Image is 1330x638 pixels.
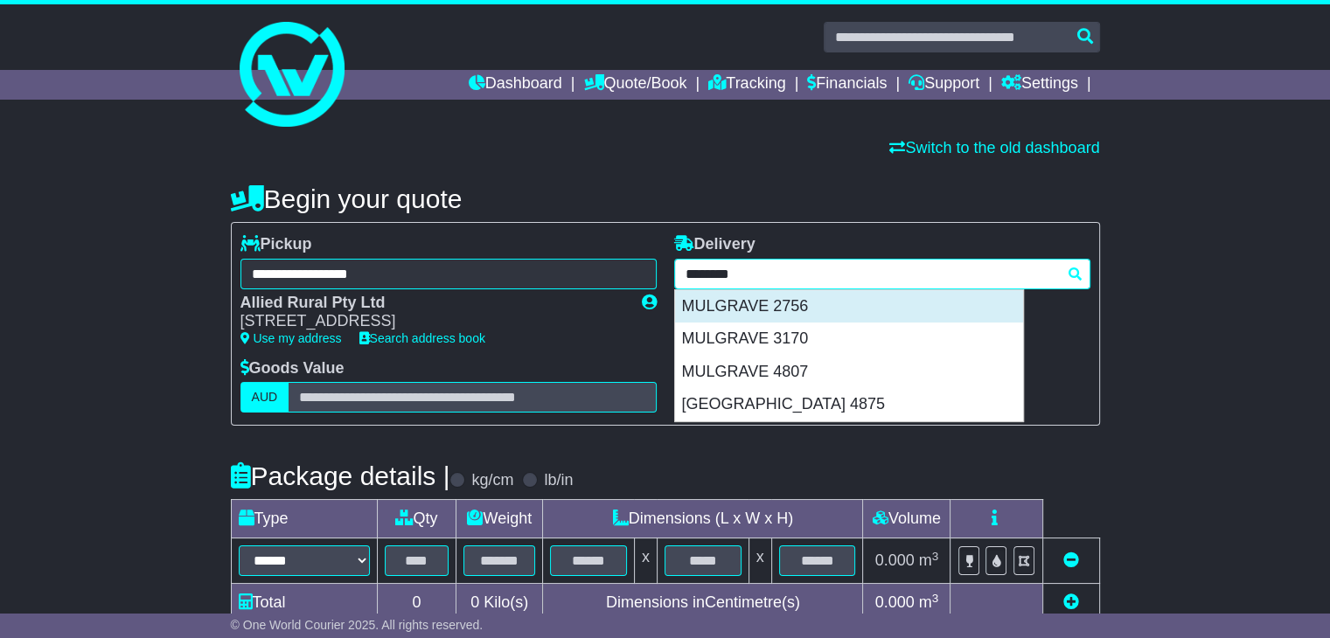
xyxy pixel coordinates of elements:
[544,471,573,490] label: lb/in
[634,538,657,584] td: x
[1063,551,1079,569] a: Remove this item
[471,471,513,490] label: kg/cm
[674,235,756,254] label: Delivery
[875,593,915,611] span: 0.000
[674,259,1090,289] typeahead: Please provide city
[708,70,785,100] a: Tracking
[675,356,1023,389] div: MULGRAVE 4807
[932,550,939,563] sup: 3
[231,184,1100,213] h4: Begin your quote
[919,551,939,569] span: m
[240,235,312,254] label: Pickup
[889,139,1099,156] a: Switch to the old dashboard
[456,584,543,622] td: Kilo(s)
[919,593,939,611] span: m
[932,592,939,605] sup: 3
[231,500,377,538] td: Type
[231,461,450,490] h4: Package details |
[909,70,979,100] a: Support
[749,538,771,584] td: x
[377,584,456,622] td: 0
[240,382,289,413] label: AUD
[240,312,624,331] div: [STREET_ADDRESS]
[863,500,950,538] td: Volume
[231,618,484,632] span: © One World Courier 2025. All rights reserved.
[583,70,686,100] a: Quote/Book
[240,294,624,313] div: Allied Rural Pty Ltd
[543,500,863,538] td: Dimensions (L x W x H)
[875,551,915,569] span: 0.000
[675,388,1023,421] div: [GEOGRAPHIC_DATA] 4875
[240,359,345,378] label: Goods Value
[1001,70,1078,100] a: Settings
[377,500,456,538] td: Qty
[807,70,887,100] a: Financials
[543,584,863,622] td: Dimensions in Centimetre(s)
[675,290,1023,323] div: MULGRAVE 2756
[469,70,562,100] a: Dashboard
[675,322,1023,356] div: MULGRAVE 3170
[240,331,342,345] a: Use my address
[470,593,479,611] span: 0
[456,500,543,538] td: Weight
[359,331,485,345] a: Search address book
[1063,593,1079,611] a: Add new item
[231,584,377,622] td: Total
